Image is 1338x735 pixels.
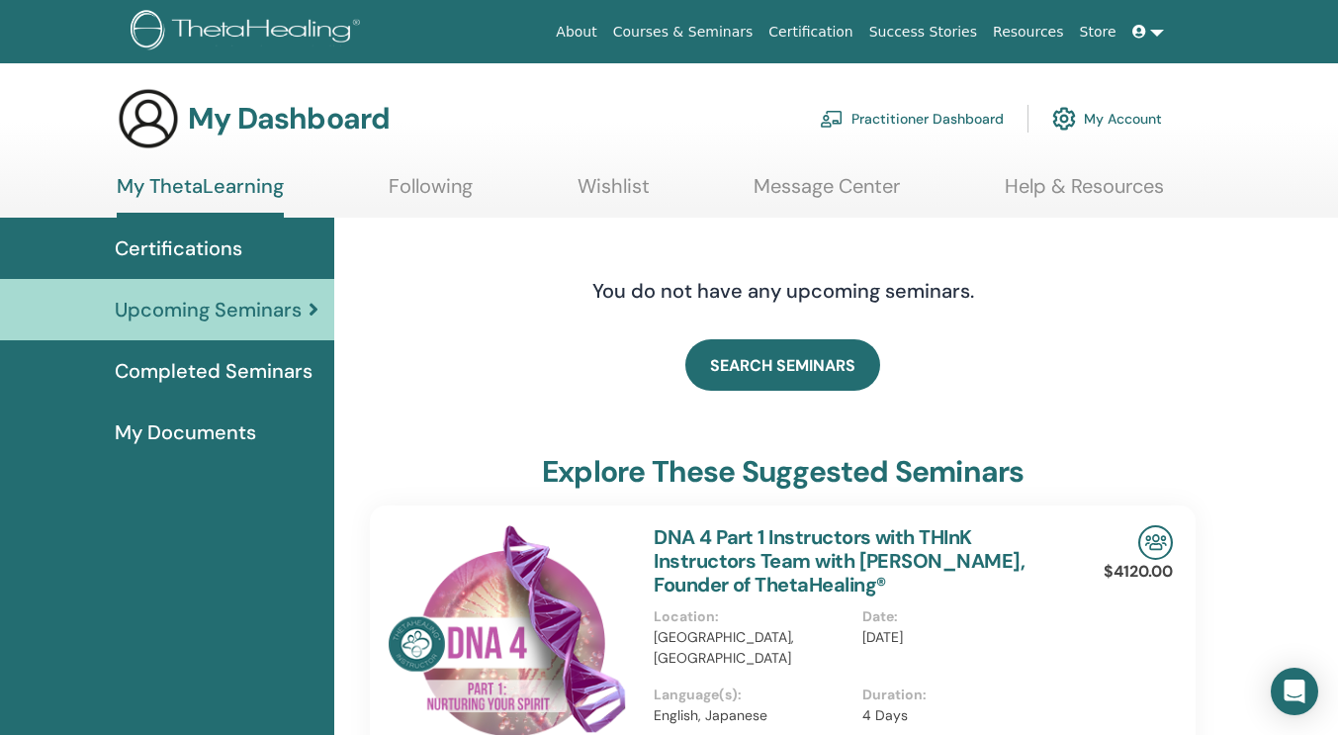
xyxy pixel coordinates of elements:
[117,87,180,150] img: generic-user-icon.jpg
[389,174,473,213] a: Following
[131,10,367,54] img: logo.png
[685,339,880,391] a: SEARCH SEMINARS
[710,355,855,376] span: SEARCH SEMINARS
[548,14,604,50] a: About
[1072,14,1124,50] a: Store
[862,606,1058,627] p: Date :
[1005,174,1164,213] a: Help & Resources
[862,685,1058,705] p: Duration :
[862,705,1058,726] p: 4 Days
[117,174,284,218] a: My ThetaLearning
[754,174,900,213] a: Message Center
[578,174,650,213] a: Wishlist
[1052,102,1076,136] img: cog.svg
[654,524,1025,597] a: DNA 4 Part 1 Instructors with THInK Instructors Team with [PERSON_NAME], Founder of ThetaHealing®
[820,110,844,128] img: chalkboard-teacher.svg
[188,101,390,137] h3: My Dashboard
[985,14,1072,50] a: Resources
[605,14,761,50] a: Courses & Seminars
[760,14,860,50] a: Certification
[472,279,1095,303] h4: You do not have any upcoming seminars.
[542,454,1024,490] h3: explore these suggested seminars
[861,14,985,50] a: Success Stories
[654,606,849,627] p: Location :
[1052,97,1162,140] a: My Account
[862,627,1058,648] p: [DATE]
[654,705,849,726] p: English, Japanese
[654,627,849,669] p: [GEOGRAPHIC_DATA], [GEOGRAPHIC_DATA]
[654,685,849,705] p: Language(s) :
[1104,560,1173,584] p: $4120.00
[1138,525,1173,560] img: In-Person Seminar
[115,233,242,263] span: Certifications
[115,417,256,447] span: My Documents
[115,356,312,386] span: Completed Seminars
[820,97,1004,140] a: Practitioner Dashboard
[115,295,302,324] span: Upcoming Seminars
[1271,668,1318,715] div: Open Intercom Messenger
